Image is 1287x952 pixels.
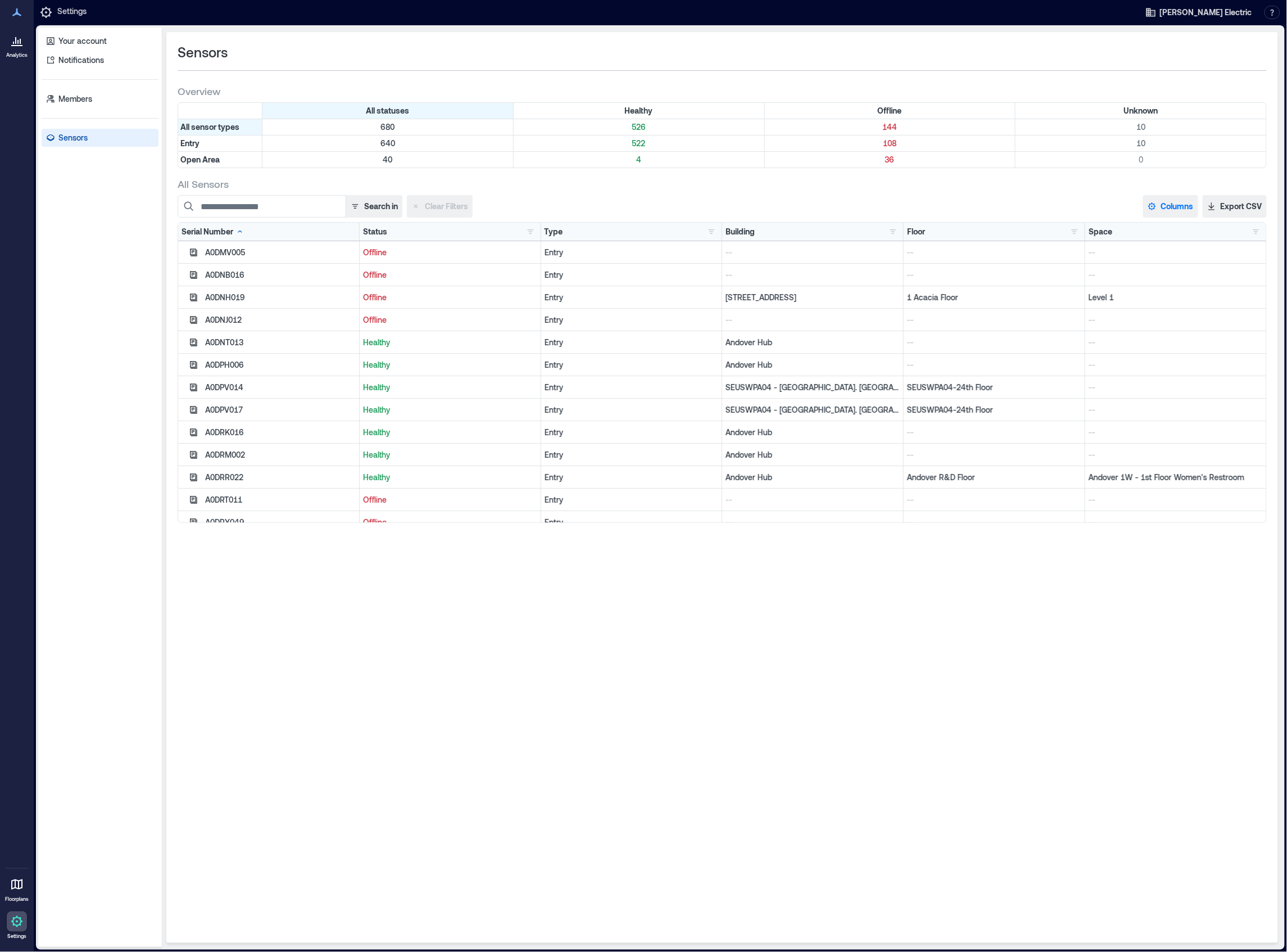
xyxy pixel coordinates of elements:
[1089,472,1263,483] p: Andover 1W - 1st Floor Women's Restroom
[545,292,719,303] div: Entry
[363,472,537,483] p: Healthy
[205,359,356,371] div: A0DPH006
[1089,314,1263,326] p: --
[545,226,563,237] div: Type
[1089,404,1263,416] p: --
[363,226,387,237] div: Status
[545,314,719,326] div: Entry
[516,154,762,165] p: 4
[3,908,30,943] a: Settings
[363,449,537,461] p: Healthy
[514,152,765,168] div: Filter by Type: Open Area & Status: Healthy
[178,177,229,191] span: All Sensors
[767,154,1013,165] p: 36
[545,337,719,348] div: Entry
[1089,269,1263,281] p: --
[363,359,537,371] p: Healthy
[726,427,900,438] p: Andover Hub
[1089,427,1263,438] p: --
[1142,3,1256,21] button: [PERSON_NAME] Electric
[1016,103,1266,119] div: Filter by Status: Unknown
[363,427,537,438] p: Healthy
[767,138,1013,149] p: 108
[407,195,473,218] button: Clear Filters
[363,404,537,416] p: Healthy
[205,494,356,506] div: A0DRT011
[726,517,900,528] p: --
[42,32,158,50] a: Your account
[205,517,356,528] div: A0DRY049
[205,382,356,393] div: A0DPV014
[265,121,511,133] p: 680
[726,226,755,237] div: Building
[545,359,719,371] div: Entry
[1018,154,1264,165] p: 0
[58,93,92,105] p: Members
[58,132,88,143] p: Sensors
[182,226,244,237] div: Serial Number
[1089,517,1263,528] p: --
[1018,121,1264,133] p: 10
[5,896,29,903] p: Floorplans
[907,427,1081,438] p: --
[363,292,537,303] p: Offline
[1089,337,1263,348] p: --
[205,427,356,438] div: A0DRK016
[726,292,900,303] p: [STREET_ADDRESS]
[907,292,1081,303] p: 1 Acacia Floor
[205,337,356,348] div: A0DNT013
[726,404,900,416] p: SEUSWPA04 - [GEOGRAPHIC_DATA]. [GEOGRAPHIC_DATA]
[262,103,514,119] div: All statuses
[1203,195,1267,218] button: Export CSV
[907,472,1081,483] p: Andover R&D Floor
[265,154,511,165] p: 40
[907,404,1081,416] p: SEUSWPA04-24th Floor
[346,195,402,218] button: Search in
[767,121,1013,133] p: 144
[205,247,356,258] div: A0DMV005
[514,103,765,119] div: Filter by Status: Healthy
[1160,7,1252,18] span: [PERSON_NAME] Electric
[726,382,900,393] p: SEUSWPA04 - [GEOGRAPHIC_DATA]. [GEOGRAPHIC_DATA]
[265,138,511,149] p: 640
[178,119,262,135] div: All sensor types
[1089,494,1263,506] p: --
[545,517,719,528] div: Entry
[545,449,719,461] div: Entry
[765,152,1016,168] div: Filter by Type: Open Area & Status: Offline
[1089,247,1263,258] p: --
[178,84,220,98] span: Overview
[3,27,31,62] a: Analytics
[58,35,107,47] p: Your account
[363,247,537,258] p: Offline
[205,292,356,303] div: A0DNH019
[545,427,719,438] div: Entry
[1016,152,1266,168] div: Filter by Type: Open Area & Status: Unknown (0 sensors)
[363,314,537,326] p: Offline
[726,359,900,371] p: Andover Hub
[205,269,356,281] div: A0DNB016
[907,247,1081,258] p: --
[545,269,719,281] div: Entry
[726,449,900,461] p: Andover Hub
[726,472,900,483] p: Andover Hub
[6,52,28,58] p: Analytics
[907,517,1081,528] p: --
[516,138,762,149] p: 522
[363,337,537,348] p: Healthy
[765,103,1016,119] div: Filter by Status: Offline
[545,472,719,483] div: Entry
[1089,359,1263,371] p: --
[363,269,537,281] p: Offline
[545,494,719,506] div: Entry
[363,517,537,528] p: Offline
[178,43,228,61] span: Sensors
[907,449,1081,461] p: --
[726,314,900,326] p: --
[907,337,1081,348] p: --
[545,247,719,258] div: Entry
[42,129,158,147] a: Sensors
[42,51,158,69] a: Notifications
[1089,449,1263,461] p: --
[726,269,900,281] p: --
